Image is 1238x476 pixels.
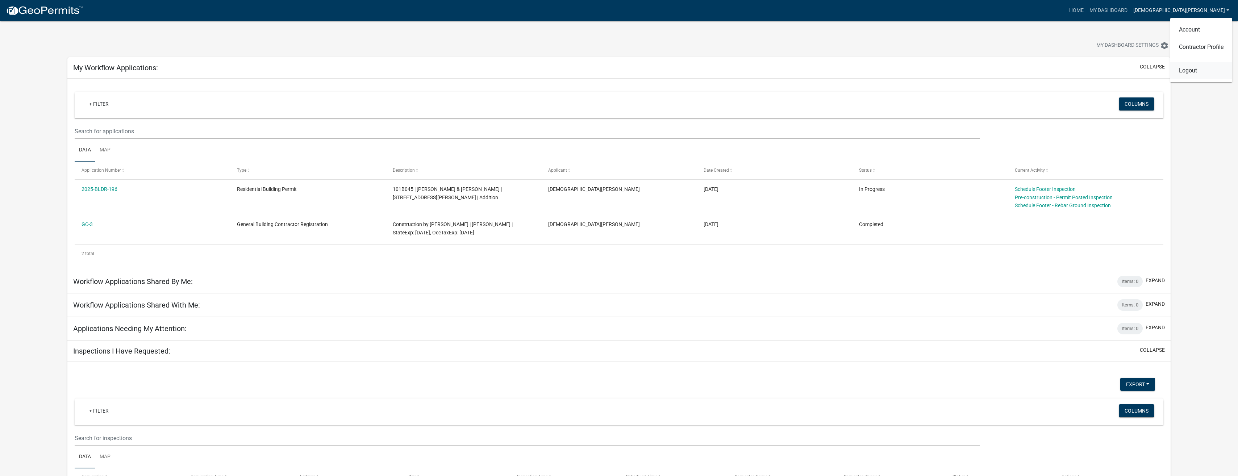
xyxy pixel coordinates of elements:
input: Search for applications [75,124,980,139]
a: Account [1170,21,1232,38]
button: collapse [1140,63,1165,71]
datatable-header-cell: Date Created [697,162,852,179]
span: Type [237,168,246,173]
span: Christian B Johnson [548,186,640,192]
button: expand [1146,300,1165,308]
a: My Dashboard [1087,4,1130,17]
i: settings [1160,41,1169,50]
div: Items: 0 [1117,276,1143,287]
a: GC-3 [82,221,93,227]
button: expand [1146,277,1165,284]
button: collapse [1140,346,1165,354]
a: Data [75,139,95,162]
datatable-header-cell: Current Activity [1008,162,1163,179]
span: 101B045 | HERSH BARBARA L & JAMES E JR | 104 SEBASTIAN DR | Addition [393,186,502,200]
button: expand [1146,324,1165,331]
div: [DEMOGRAPHIC_DATA][PERSON_NAME] [1170,18,1232,82]
h5: Inspections I Have Requested: [73,347,170,355]
a: + Filter [83,97,114,110]
span: Completed [859,221,883,227]
a: + Filter [83,404,114,417]
a: Schedule Footer Inspection [1015,186,1076,192]
a: Home [1066,4,1087,17]
datatable-header-cell: Application Number [75,162,230,179]
span: Christian B Johnson [548,221,640,227]
button: Columns [1119,404,1154,417]
button: My Dashboard Settingssettings [1091,38,1175,53]
datatable-header-cell: Description [385,162,541,179]
datatable-header-cell: Type [230,162,385,179]
a: Pre-construction - Permit Posted Inspection [1015,195,1113,200]
a: Logout [1170,62,1232,79]
div: Items: 0 [1117,299,1143,311]
button: Columns [1119,97,1154,110]
span: General Building Contractor Registration [237,221,328,227]
div: 2 total [75,245,1163,263]
h5: Applications Needing My Attention: [73,324,187,333]
h5: Workflow Applications Shared By Me: [73,277,193,286]
span: Status [859,168,872,173]
datatable-header-cell: Applicant [541,162,697,179]
div: collapse [67,79,1171,270]
span: My Dashboard Settings [1096,41,1159,50]
a: Map [95,139,115,162]
span: Applicant [548,168,567,173]
span: Description [393,168,415,173]
button: Export [1120,378,1155,391]
datatable-header-cell: Status [852,162,1008,179]
a: Contractor Profile [1170,38,1232,56]
span: 06/26/2025 [704,186,718,192]
input: Search for inspections [75,431,980,446]
span: Construction by Al | Allison Williams | StateExp: 06/30/2026, OccTaxExp: 12/31/2025 [393,221,513,235]
span: Date Created [704,168,729,173]
a: [DEMOGRAPHIC_DATA][PERSON_NAME] [1130,4,1232,17]
div: Items: 0 [1117,323,1143,334]
h5: Workflow Applications Shared With Me: [73,301,200,309]
h5: My Workflow Applications: [73,63,158,72]
a: 2025-BLDR-196 [82,186,117,192]
span: 06/16/2025 [704,221,718,227]
span: Residential Building Permit [237,186,297,192]
a: Data [75,446,95,469]
span: Current Activity [1015,168,1045,173]
span: Application Number [82,168,121,173]
span: In Progress [859,186,885,192]
a: Map [95,446,115,469]
a: Schedule Footer - Rebar Ground Inspection [1015,202,1111,208]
